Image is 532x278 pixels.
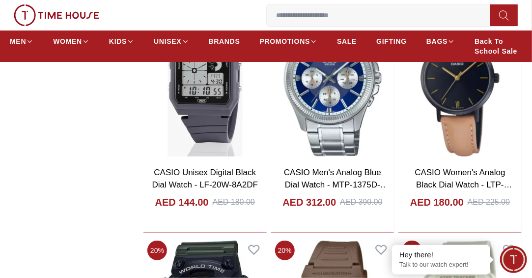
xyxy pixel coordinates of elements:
[402,241,422,260] span: 20 %
[468,196,510,208] div: AED 225.00
[14,4,99,26] img: ...
[147,241,167,260] span: 20 %
[260,36,310,46] span: PROMOTIONS
[282,195,336,209] h4: AED 312.00
[155,195,209,209] h4: AED 144.00
[275,241,295,260] span: 20 %
[143,4,267,160] img: CASIO Unisex Digital Black Dial Watch - LF-20W-8A2DF
[284,168,389,202] a: CASIO Men's Analog Blue Dial Watch - MTP-1375D-2A1VDF
[398,4,522,160] img: CASIO Women's Analog Black Dial Watch - LTP-VT02BL-1AUDF
[340,196,382,208] div: AED 390.00
[475,32,522,60] a: Back To School Sale
[426,32,455,50] a: BAGS
[10,36,26,46] span: MEN
[475,36,522,56] span: Back To School Sale
[10,32,33,50] a: MEN
[410,195,464,209] h4: AED 180.00
[260,32,318,50] a: PROMOTIONS
[376,32,407,50] a: GIFTING
[213,196,255,208] div: AED 180.00
[109,36,127,46] span: KIDS
[53,36,82,46] span: WOMEN
[500,246,527,273] div: Chat Widget
[337,32,357,50] a: SALE
[152,168,258,190] a: CASIO Unisex Digital Black Dial Watch - LF-20W-8A2DF
[209,32,240,50] a: BRANDS
[399,250,483,260] div: Hey there!
[109,32,134,50] a: KIDS
[426,36,448,46] span: BAGS
[154,32,189,50] a: UNISEX
[271,4,394,160] img: CASIO Men's Analog Blue Dial Watch - MTP-1375D-2A1VDF
[154,36,181,46] span: UNISEX
[399,261,483,269] p: Talk to our watch expert!
[209,36,240,46] span: BRANDS
[415,168,512,202] a: CASIO Women's Analog Black Dial Watch - LTP-VT02BL-1AUDF
[376,36,407,46] span: GIFTING
[337,36,357,46] span: SALE
[53,32,89,50] a: WOMEN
